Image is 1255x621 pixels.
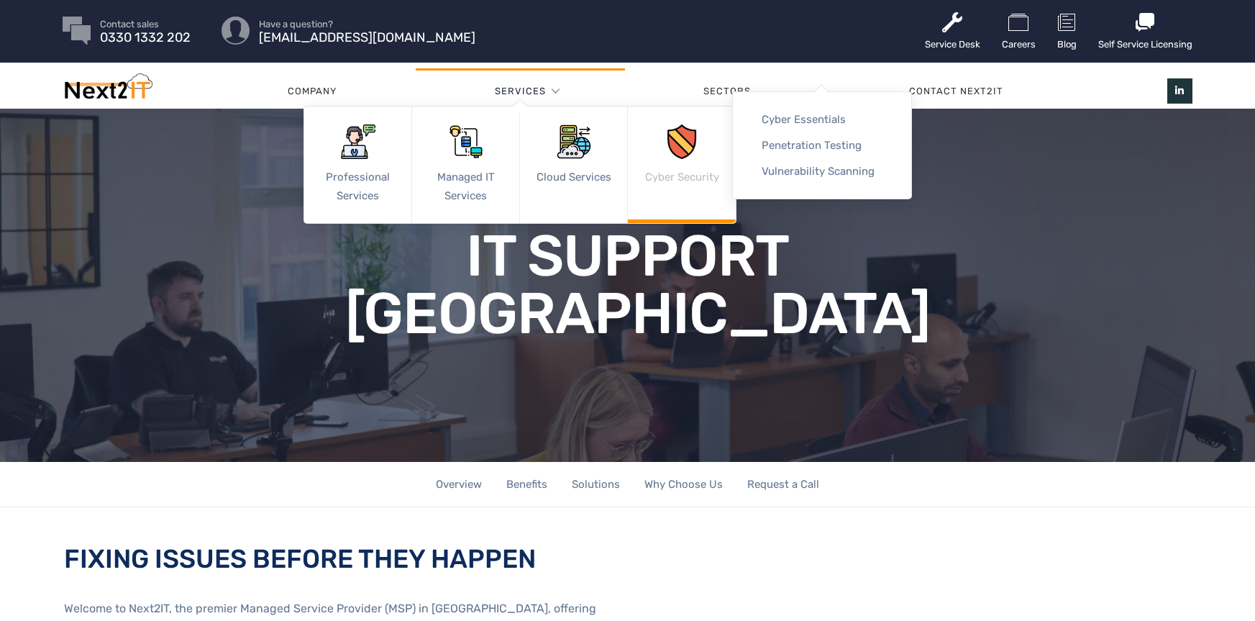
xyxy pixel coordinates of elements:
span: 0330 1332 202 [100,33,191,42]
h2: FIXING ISSUES BEFORE THEY HAPPEN [64,543,606,574]
a: Benefits [506,462,547,507]
img: icon [665,124,699,159]
a: Request a Call [747,462,819,507]
a: Cyber Essentials [733,106,911,132]
a: Cyber Security [628,106,736,223]
span: Have a question? [259,19,475,29]
a: Professional Services [304,106,411,223]
a: Company [209,70,416,113]
a: Overview [436,462,482,507]
img: icon [557,124,591,159]
a: Vulnerability Scanning [733,158,911,184]
a: Contact sales 0330 1332 202 [100,19,191,42]
img: Next2IT [63,73,152,106]
a: Solutions [572,462,620,507]
img: icon [341,124,375,159]
a: Sectors [625,70,830,113]
a: Why Choose Us [644,462,723,507]
a: Penetration Testing [733,132,911,158]
a: Managed IT Services [412,106,519,223]
h1: IT Support [GEOGRAPHIC_DATA] [345,227,910,343]
a: Services [495,70,546,113]
span: Contact sales [100,19,191,29]
a: Have a question? [EMAIL_ADDRESS][DOMAIN_NAME] [259,19,475,42]
a: Contact Next2IT [830,70,1082,113]
img: icon [449,124,483,159]
a: Cloud Services [520,106,627,223]
span: [EMAIL_ADDRESS][DOMAIN_NAME] [259,33,475,42]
